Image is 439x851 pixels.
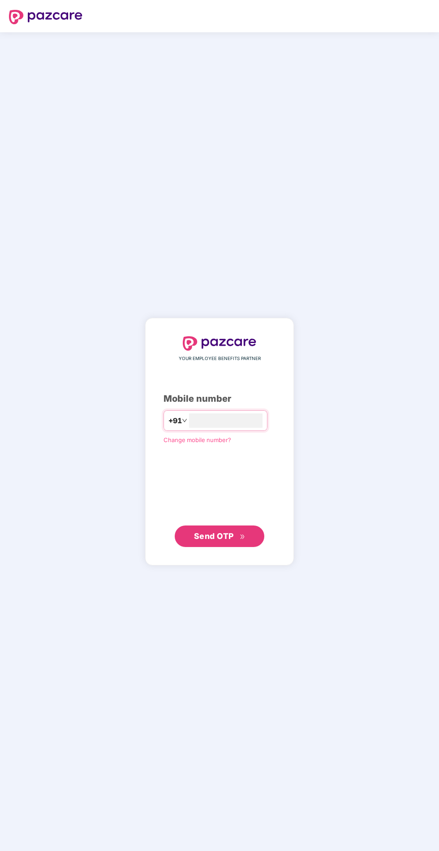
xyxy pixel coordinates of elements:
[168,415,182,426] span: +91
[183,336,256,351] img: logo
[9,10,82,24] img: logo
[164,436,231,443] a: Change mobile number?
[179,355,261,362] span: YOUR EMPLOYEE BENEFITS PARTNER
[194,531,234,541] span: Send OTP
[164,392,275,406] div: Mobile number
[240,534,245,540] span: double-right
[182,418,187,423] span: down
[175,525,264,547] button: Send OTPdouble-right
